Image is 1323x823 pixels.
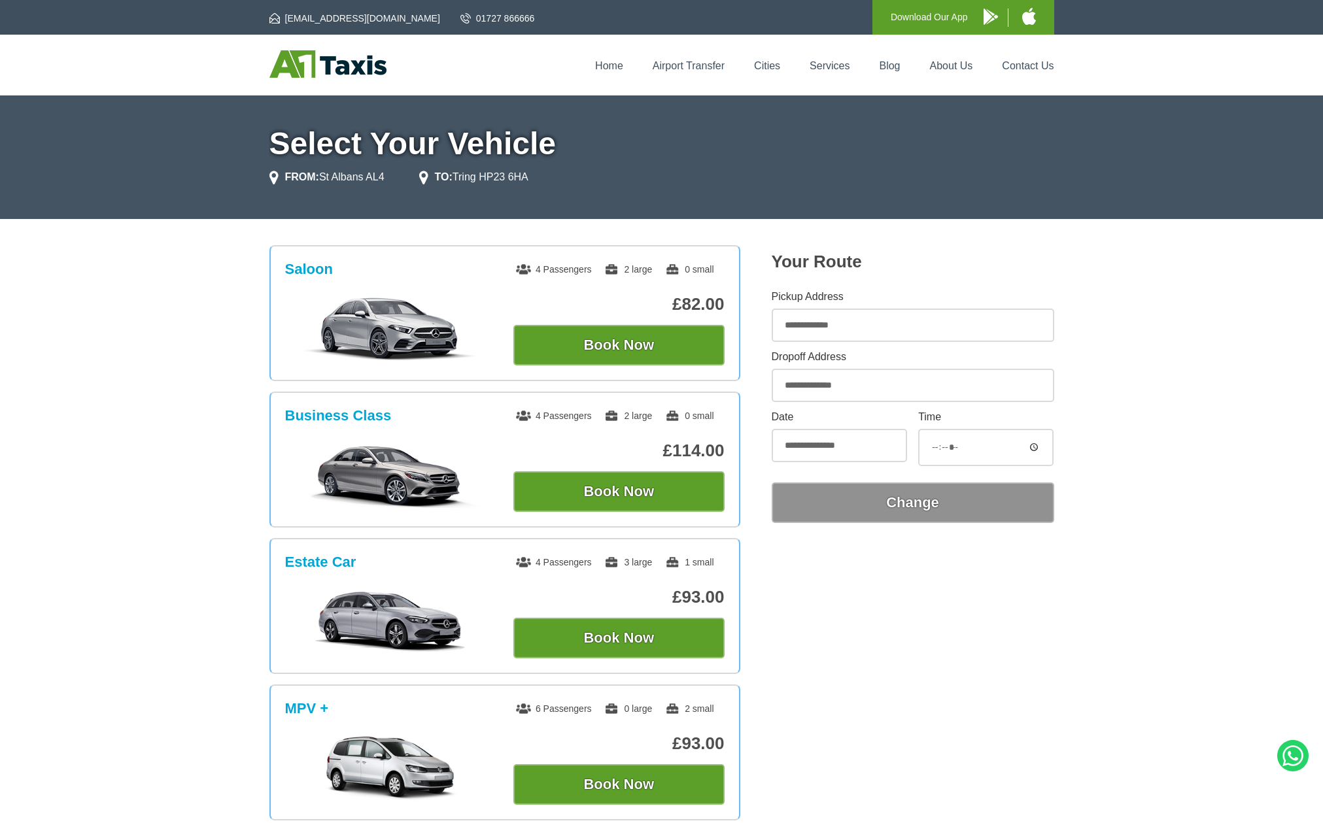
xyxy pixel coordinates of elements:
label: Date [772,412,907,422]
h3: Business Class [285,407,392,424]
h3: MPV + [285,700,329,717]
a: 01727 866666 [460,12,535,25]
span: 0 small [665,411,713,421]
span: 4 Passengers [516,264,592,275]
span: 4 Passengers [516,411,592,421]
a: Home [595,60,623,71]
button: Book Now [513,618,725,658]
p: £114.00 [513,441,725,461]
li: St Albans AL4 [269,169,385,185]
span: 2 large [604,411,652,421]
a: Blog [879,60,900,71]
img: A1 Taxis Android App [984,8,998,25]
a: [EMAIL_ADDRESS][DOMAIN_NAME] [269,12,440,25]
a: Cities [754,60,780,71]
span: 1 small [665,557,713,567]
img: Business Class [292,443,489,508]
img: A1 Taxis St Albans LTD [269,50,387,78]
p: £93.00 [513,733,725,754]
span: 6 Passengers [516,703,592,714]
strong: TO: [435,171,453,182]
label: Dropoff Address [772,352,1054,362]
img: Estate Car [292,589,489,654]
button: Book Now [513,764,725,805]
p: £93.00 [513,587,725,607]
li: Tring HP23 6HA [419,169,528,185]
button: Book Now [513,471,725,512]
a: Services [810,60,850,71]
p: Download Our App [891,9,968,25]
span: 0 large [604,703,652,714]
span: 0 small [665,264,713,275]
a: Airport Transfer [653,60,725,71]
h3: Estate Car [285,554,356,571]
span: 3 large [604,557,652,567]
button: Book Now [513,325,725,365]
h3: Saloon [285,261,333,278]
span: 2 large [604,264,652,275]
span: 4 Passengers [516,557,592,567]
strong: FROM: [285,171,319,182]
a: Contact Us [1002,60,1054,71]
img: A1 Taxis iPhone App [1022,8,1036,25]
label: Pickup Address [772,292,1054,302]
h1: Select Your Vehicle [269,128,1054,160]
p: £82.00 [513,294,725,314]
img: MPV + [292,735,489,801]
img: Saloon [292,296,489,361]
a: About Us [930,60,973,71]
h2: Your Route [772,252,1054,272]
label: Time [918,412,1054,422]
span: 2 small [665,703,713,714]
button: Change [772,482,1054,523]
